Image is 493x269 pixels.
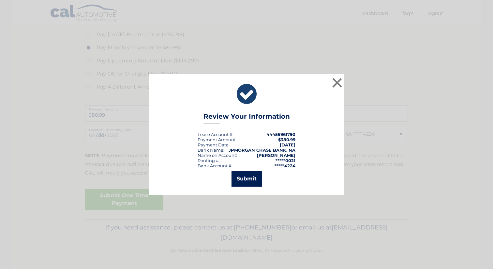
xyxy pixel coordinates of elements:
div: Routing #: [198,158,220,163]
span: Payment Date [198,142,229,147]
div: Bank Name: [198,147,224,153]
div: Payment Amount: [198,137,237,142]
button: × [331,76,344,89]
div: Lease Account #: [198,132,233,137]
span: [DATE] [280,142,295,147]
h3: Review Your Information [203,112,290,124]
strong: 44455961790 [266,132,295,137]
div: : [198,142,230,147]
div: Name on Account: [198,153,237,158]
span: $380.99 [278,137,295,142]
strong: JPMORGAN CHASE BANK, NA [229,147,295,153]
strong: [PERSON_NAME] [257,153,295,158]
div: Bank Account #: [198,163,232,168]
button: Submit [232,171,262,187]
